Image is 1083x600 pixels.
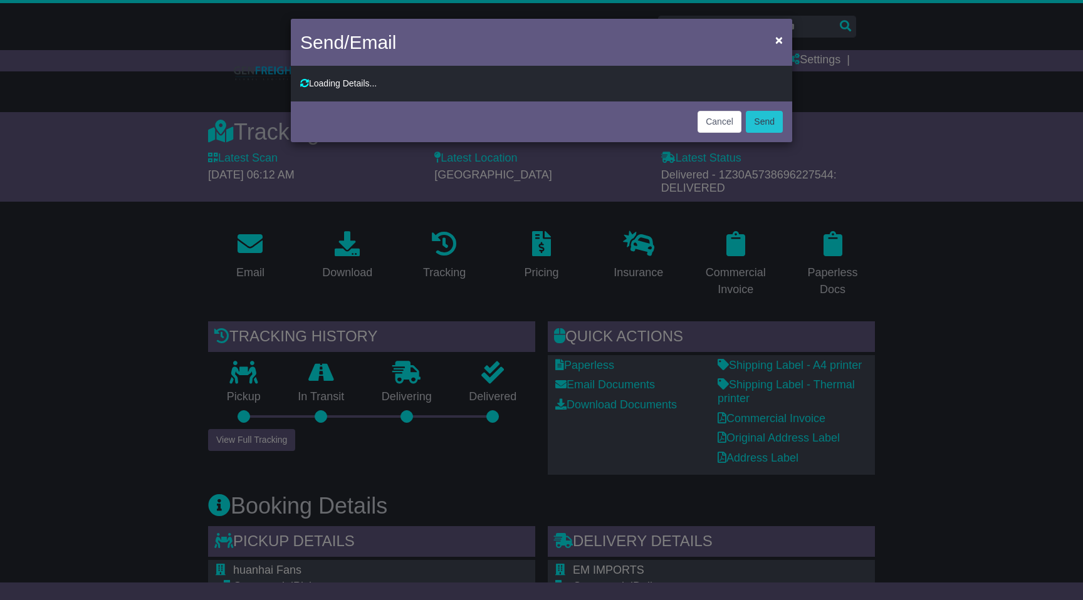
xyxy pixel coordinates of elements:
h4: Send/Email [300,28,396,56]
button: Send [746,111,783,133]
div: Loading Details... [300,78,783,89]
button: Cancel [698,111,741,133]
button: Close [769,27,789,53]
span: × [775,33,783,47]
